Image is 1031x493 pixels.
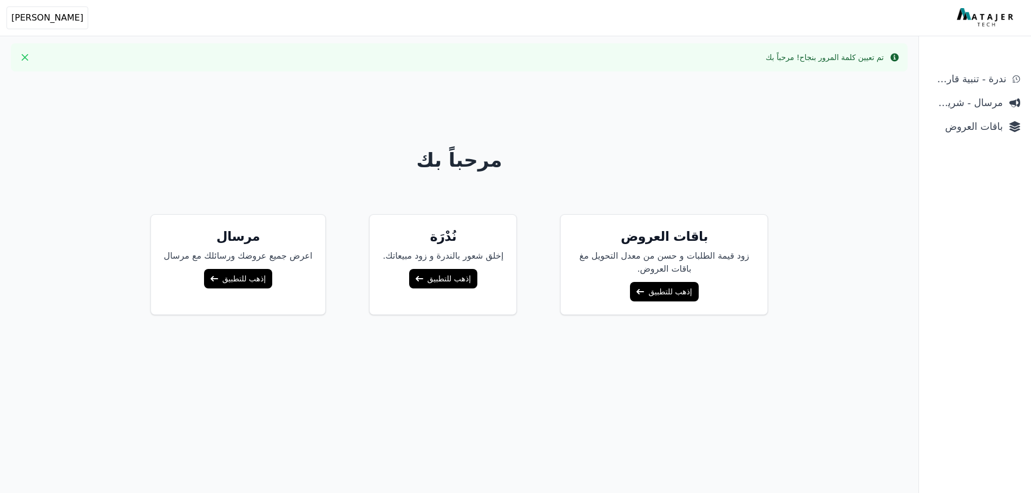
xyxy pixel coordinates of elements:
[383,228,503,245] h5: نُدْرَة
[16,49,34,66] button: Close
[574,249,754,275] p: زود قيمة الطلبات و حسن من معدل التحويل مغ باقات العروض.
[6,6,88,29] button: [PERSON_NAME]
[204,269,272,288] a: إذهب للتطبيق
[574,228,754,245] h5: باقات العروض
[383,249,503,262] p: إخلق شعور بالندرة و زود مبيعاتك.
[164,249,313,262] p: اعرض جميع عروضك ورسائلك مع مرسال
[409,269,477,288] a: إذهب للتطبيق
[930,71,1006,87] span: ندرة - تنبية قارب علي النفاذ
[164,228,313,245] h5: مرسال
[766,52,884,63] div: تم تعيين كلمة المرور بنجاح! مرحباً بك
[630,282,698,301] a: إذهب للتطبيق
[957,8,1016,28] img: MatajerTech Logo
[930,95,1003,110] span: مرسال - شريط دعاية
[11,11,83,24] span: [PERSON_NAME]
[930,119,1003,134] span: باقات العروض
[44,149,875,171] h1: مرحباً بك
